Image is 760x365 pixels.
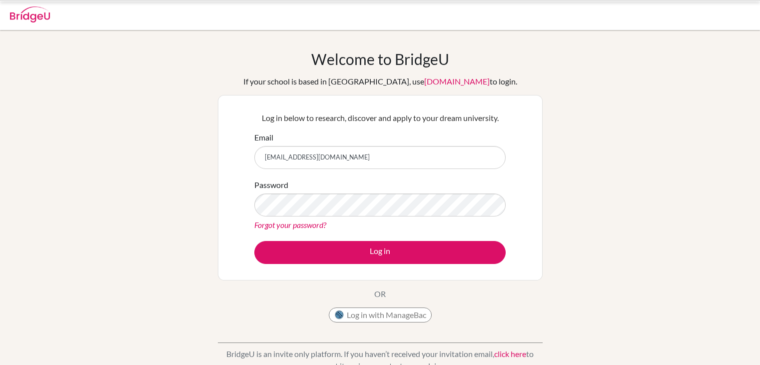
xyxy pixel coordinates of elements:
button: Log in with ManageBac [329,307,432,322]
p: Log in below to research, discover and apply to your dream university. [254,112,506,124]
label: Password [254,179,288,191]
a: click here [494,349,526,358]
a: Forgot your password? [254,220,326,229]
p: OR [374,288,386,300]
label: Email [254,131,273,143]
button: Log in [254,241,506,264]
img: Bridge-U [10,6,50,22]
div: If your school is based in [GEOGRAPHIC_DATA], use to login. [243,75,517,87]
h1: Welcome to BridgeU [311,50,449,68]
a: [DOMAIN_NAME] [424,76,490,86]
